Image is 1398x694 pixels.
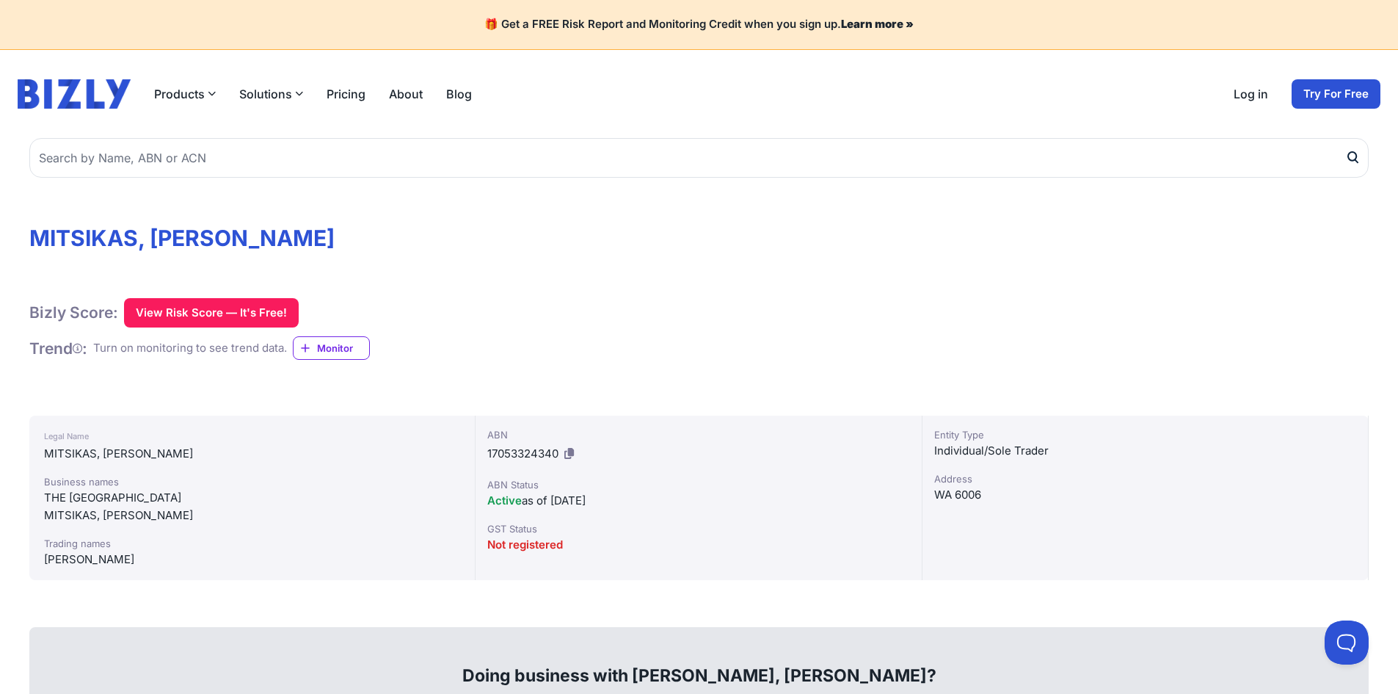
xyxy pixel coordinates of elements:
button: Solutions [239,85,303,103]
h4: 🎁 Get a FREE Risk Report and Monitoring Credit when you sign up. [18,18,1380,32]
div: Legal Name [44,427,460,445]
a: Pricing [327,85,365,103]
div: Business names [44,474,460,489]
div: ABN [487,427,909,442]
iframe: Toggle Customer Support [1325,621,1369,665]
div: Turn on monitoring to see trend data. [93,340,287,357]
a: Blog [446,85,472,103]
a: Learn more » [841,17,914,31]
a: Log in [1234,85,1268,103]
input: Search by Name, ABN or ACN [29,138,1369,178]
button: Products [154,85,216,103]
span: 17053324340 [487,447,558,460]
div: Individual/Sole Trader [934,442,1356,460]
div: Trading names [44,536,460,551]
span: Monitor [317,341,369,355]
h1: Bizly Score: [29,303,118,322]
a: About [389,85,423,103]
div: [PERSON_NAME] [44,551,460,568]
div: Address [934,471,1356,486]
div: MITSIKAS, [PERSON_NAME] [44,507,460,524]
div: MITSIKAS, [PERSON_NAME] [44,445,460,463]
span: Not registered [487,538,563,552]
span: Active [487,494,522,507]
a: Monitor [293,336,370,360]
div: THE [GEOGRAPHIC_DATA] [44,489,460,507]
div: Entity Type [934,427,1356,442]
button: View Risk Score — It's Free! [124,298,299,328]
div: GST Status [487,521,909,536]
div: as of [DATE] [487,492,909,510]
div: ABN Status [487,477,909,492]
h1: Trend : [29,339,87,358]
div: WA 6006 [934,486,1356,504]
a: Try For Free [1292,79,1380,109]
h1: MITSIKAS, [PERSON_NAME] [29,225,1369,251]
div: Doing business with [PERSON_NAME], [PERSON_NAME]? [45,640,1353,687]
